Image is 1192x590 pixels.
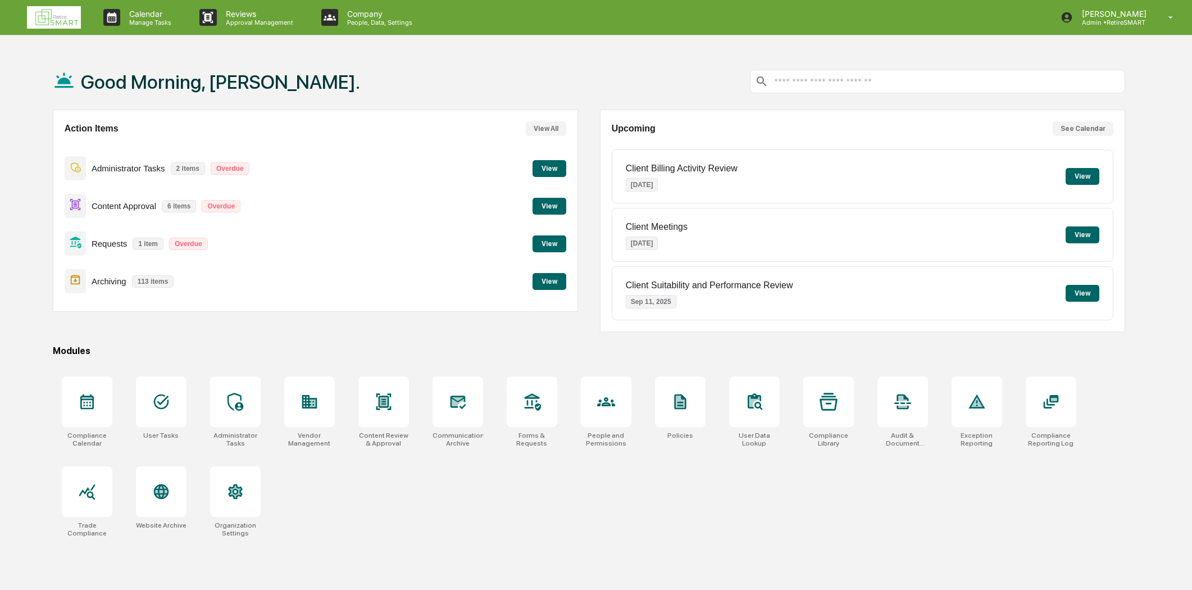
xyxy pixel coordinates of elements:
[120,19,177,26] p: Manage Tasks
[1053,121,1113,136] button: See Calendar
[533,198,566,215] button: View
[162,200,196,212] p: 6 items
[533,273,566,290] button: View
[92,276,126,286] p: Archiving
[612,124,656,134] h2: Upcoming
[338,9,418,19] p: Company
[27,6,81,29] img: logo
[217,9,299,19] p: Reviews
[1073,9,1152,19] p: [PERSON_NAME]
[210,432,261,447] div: Administrator Tasks
[626,164,738,174] p: Client Billing Activity Review
[952,432,1002,447] div: Exception Reporting
[626,237,658,250] p: [DATE]
[526,121,566,136] button: View All
[1073,19,1152,26] p: Admin • RetireSMART
[53,346,1126,356] div: Modules
[132,275,174,288] p: 113 items
[284,432,335,447] div: Vendor Management
[877,432,928,447] div: Audit & Document Logs
[169,238,208,250] p: Overdue
[626,295,676,308] p: Sep 11, 2025
[533,275,566,286] a: View
[171,162,205,175] p: 2 items
[202,200,240,212] p: Overdue
[1066,226,1099,243] button: View
[211,162,249,175] p: Overdue
[581,432,631,447] div: People and Permissions
[210,521,261,537] div: Organization Settings
[65,124,119,134] h2: Action Items
[667,432,693,439] div: Policies
[433,432,483,447] div: Communications Archive
[626,178,658,192] p: [DATE]
[533,162,566,173] a: View
[1066,285,1099,302] button: View
[92,201,156,211] p: Content Approval
[533,160,566,177] button: View
[507,432,557,447] div: Forms & Requests
[81,71,360,93] h1: Good Morning, [PERSON_NAME].
[217,19,299,26] p: Approval Management
[533,235,566,252] button: View
[729,432,780,447] div: User Data Lookup
[92,239,127,248] p: Requests
[626,222,688,232] p: Client Meetings
[533,200,566,211] a: View
[143,432,179,439] div: User Tasks
[1066,168,1099,185] button: View
[338,19,418,26] p: People, Data, Settings
[626,280,793,291] p: Client Suitability and Performance Review
[62,521,112,537] div: Trade Compliance
[133,238,163,250] p: 1 item
[120,9,177,19] p: Calendar
[1156,553,1186,583] iframe: Open customer support
[358,432,409,447] div: Content Review & Approval
[803,432,854,447] div: Compliance Library
[92,164,165,173] p: Administrator Tasks
[1026,432,1076,447] div: Compliance Reporting Log
[136,521,186,529] div: Website Archive
[62,432,112,447] div: Compliance Calendar
[533,238,566,248] a: View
